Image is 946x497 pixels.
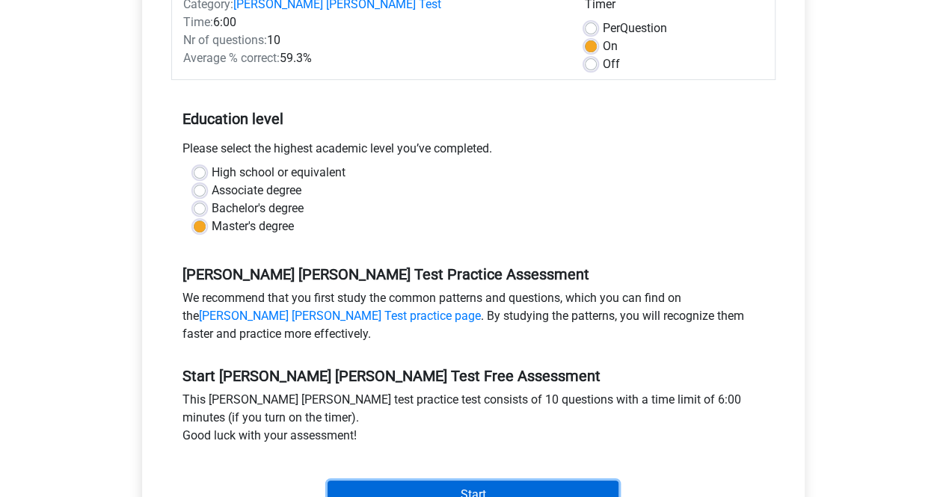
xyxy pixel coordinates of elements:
[172,31,574,49] div: 10
[183,33,267,47] span: Nr of questions:
[603,55,620,73] label: Off
[172,49,574,67] div: 59.3%
[171,140,775,164] div: Please select the highest academic level you’ve completed.
[212,164,345,182] label: High school or equivalent
[212,200,304,217] label: Bachelor's degree
[212,217,294,235] label: Master's degree
[182,104,764,134] h5: Education level
[172,13,574,31] div: 6:00
[603,37,618,55] label: On
[182,265,764,283] h5: [PERSON_NAME] [PERSON_NAME] Test Practice Assessment
[603,19,667,37] label: Question
[171,391,775,451] div: This [PERSON_NAME] [PERSON_NAME] test practice test consists of 10 questions with a time limit of...
[182,367,764,385] h5: Start [PERSON_NAME] [PERSON_NAME] Test Free Assessment
[199,309,481,323] a: [PERSON_NAME] [PERSON_NAME] Test practice page
[183,15,213,29] span: Time:
[212,182,301,200] label: Associate degree
[171,289,775,349] div: We recommend that you first study the common patterns and questions, which you can find on the . ...
[183,51,280,65] span: Average % correct:
[603,21,620,35] span: Per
